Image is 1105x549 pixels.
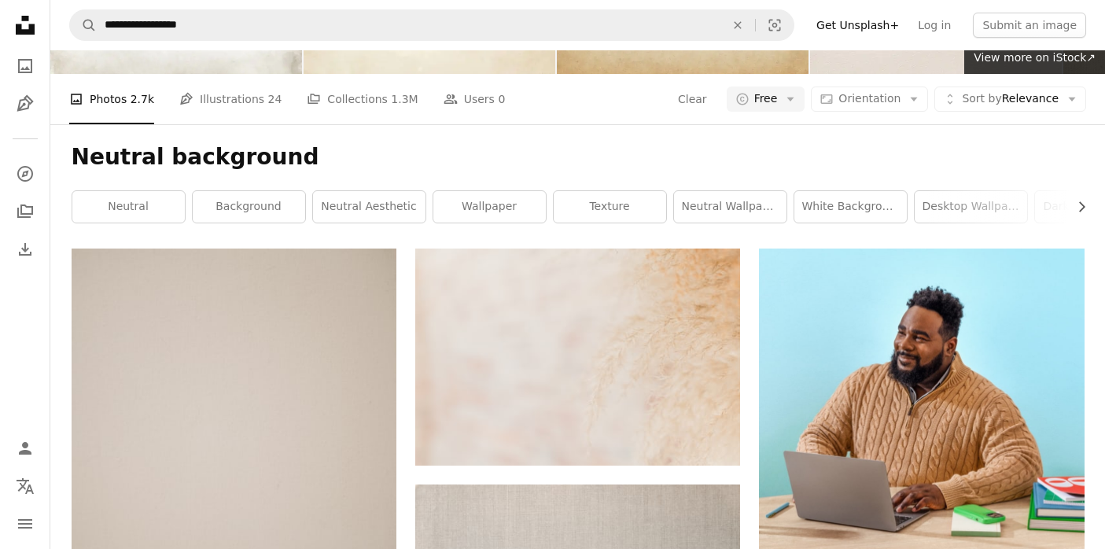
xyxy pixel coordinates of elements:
button: Sort byRelevance [934,87,1086,112]
span: Sort by [962,92,1001,105]
button: Language [9,470,41,502]
a: Get Unsplash+ [807,13,908,38]
a: Illustrations [9,88,41,120]
a: Collections 1.3M [307,74,418,124]
span: Orientation [838,92,901,105]
a: neutral aesthetic [313,191,425,223]
a: Users 0 [444,74,506,124]
a: neutral wallpaper [674,191,786,223]
a: Illustrations 24 [179,74,282,124]
img: a close up of a white fur texture [415,249,740,465]
span: 24 [268,90,282,108]
a: desktop wallpaper [915,191,1027,223]
button: Visual search [756,10,794,40]
a: Collections [9,196,41,227]
a: Log in [908,13,960,38]
a: texture [554,191,666,223]
button: Orientation [811,87,928,112]
button: Search Unsplash [70,10,97,40]
span: 1.3M [391,90,418,108]
a: Explore [9,158,41,190]
a: background [193,191,305,223]
span: Relevance [962,91,1059,107]
form: Find visuals sitewide [69,9,794,41]
a: wallpaper [433,191,546,223]
a: neutral [72,191,185,223]
a: white background [794,191,907,223]
button: Free [727,87,805,112]
span: View more on iStock ↗ [974,51,1096,64]
a: white wall paint with white wall paint [72,458,396,472]
button: Menu [9,508,41,540]
a: a close up of a white fur texture [415,349,740,363]
button: Submit an image [973,13,1086,38]
a: Home — Unsplash [9,9,41,44]
button: scroll list to the right [1067,191,1085,223]
a: Photos [9,50,41,82]
h1: Neutral background [72,143,1085,171]
a: Download History [9,234,41,265]
button: Clear [677,87,708,112]
span: Free [754,91,778,107]
a: Log in / Sign up [9,433,41,464]
span: 0 [498,90,505,108]
button: Clear [720,10,755,40]
a: View more on iStock↗ [964,42,1105,74]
